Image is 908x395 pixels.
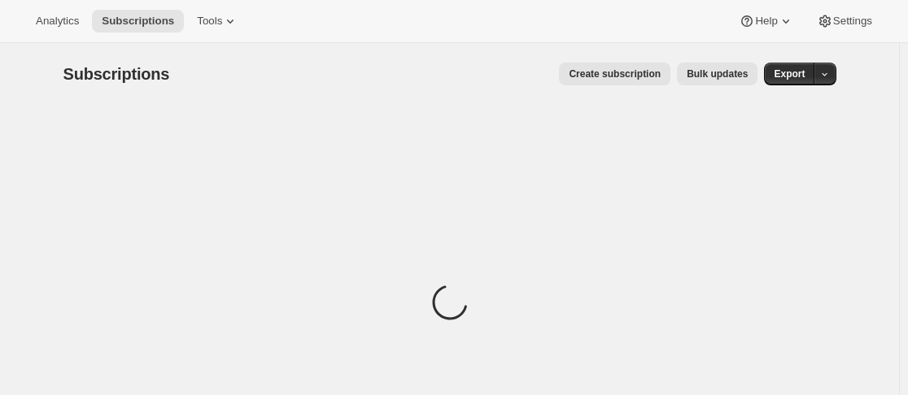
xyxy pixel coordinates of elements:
span: Export [774,67,805,80]
button: Help [729,10,803,33]
button: Analytics [26,10,89,33]
button: Bulk updates [677,63,757,85]
button: Tools [187,10,248,33]
span: Settings [833,15,872,28]
span: Create subscription [569,67,661,80]
span: Subscriptions [63,65,170,83]
span: Help [755,15,777,28]
button: Subscriptions [92,10,184,33]
button: Export [764,63,814,85]
button: Create subscription [559,63,670,85]
button: Settings [807,10,882,33]
span: Tools [197,15,222,28]
span: Subscriptions [102,15,174,28]
span: Bulk updates [687,67,748,80]
span: Analytics [36,15,79,28]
